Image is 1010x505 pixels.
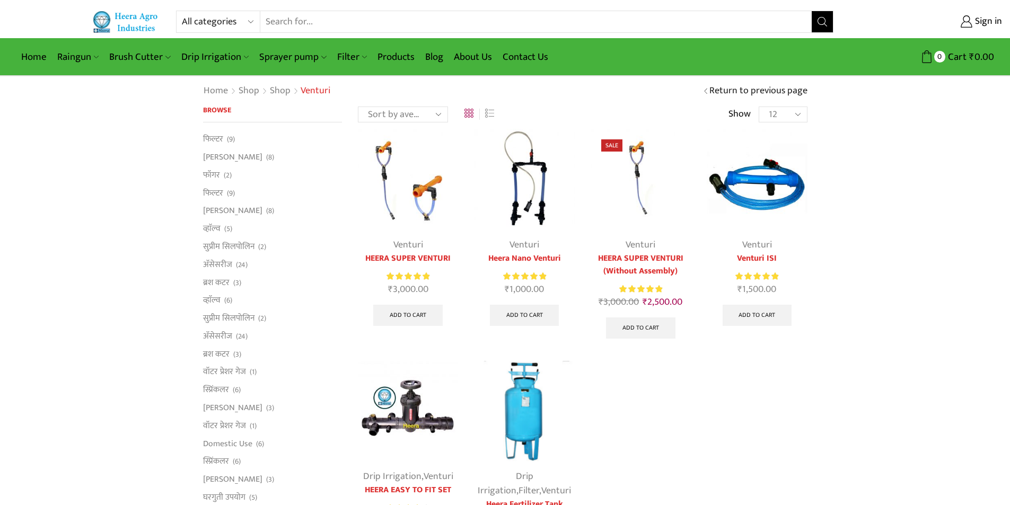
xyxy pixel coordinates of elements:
a: [PERSON_NAME] [203,202,262,220]
a: सुप्रीम सिलपोलिन [203,237,254,255]
span: (1) [250,367,257,377]
a: Sign in [849,12,1002,31]
a: Add to cart: “Heera Nano Venturi” [490,305,559,326]
a: Venturi ISI [707,252,807,265]
span: Cart [945,50,967,64]
span: (5) [249,492,257,503]
img: Venturi ISI [707,129,807,229]
span: Rated out of 5 [619,283,662,295]
div: Rated 5.00 out of 5 [387,271,429,282]
img: Heera Super Venturi [358,129,458,229]
a: Brush Cutter [104,45,175,69]
span: (3) [266,474,274,485]
span: (2) [258,242,266,252]
a: ब्रश कटर [203,345,230,363]
span: (6) [233,456,241,467]
nav: Breadcrumb [203,84,330,98]
img: Heera Easy To Fit Set [358,361,458,461]
bdi: 1,500.00 [737,281,776,297]
div: , [358,469,458,484]
bdi: 1,000.00 [505,281,544,297]
span: Sale [601,139,622,152]
span: Show [728,108,751,121]
a: व्हाॅल्व [203,291,221,309]
a: 0 Cart ₹0.00 [844,47,994,67]
span: Browse [203,104,231,116]
span: ₹ [505,281,510,297]
a: Products [372,45,420,69]
a: सुप्रीम सिलपोलिन [203,309,254,327]
a: Sprayer pump [254,45,331,69]
a: Domestic Use [203,435,252,453]
span: (9) [227,188,235,199]
span: Sign in [972,15,1002,29]
span: ₹ [388,281,393,297]
span: (2) [224,170,232,181]
span: (8) [266,206,274,216]
a: फिल्टर [203,184,223,202]
button: Search button [812,11,833,32]
a: About Us [449,45,497,69]
a: ब्रश कटर [203,273,230,291]
span: (3) [233,349,241,360]
div: Rated 5.00 out of 5 [503,271,546,282]
img: Heera Super Venturi [591,129,691,229]
h1: Venturi [301,85,330,97]
img: Heera Fertilizer Tank [474,361,574,461]
span: (3) [266,403,274,413]
span: (8) [266,152,274,163]
div: Rated 5.00 out of 5 [619,283,662,295]
span: (6) [233,385,241,395]
span: Rated out of 5 [503,271,546,282]
a: [PERSON_NAME] [203,399,262,417]
a: HEERA SUPER VENTURI (Without Assembly) [591,252,691,278]
span: ₹ [737,281,742,297]
a: फॉगर [203,166,220,184]
a: HEERA EASY TO FIT SET [358,484,458,497]
a: Venturi [424,468,453,484]
span: (5) [224,224,232,234]
a: Venturi [742,237,772,253]
span: ₹ [969,49,974,65]
a: Filter [332,45,372,69]
a: स्प्रिंकलर [203,381,229,399]
a: Raingun [52,45,104,69]
a: Shop [269,84,291,98]
span: ₹ [599,294,603,310]
a: वॉटर प्रेशर गेज [203,363,246,381]
a: Add to cart: “HEERA SUPER VENTURI (Without Assembly)” [606,317,675,339]
bdi: 0.00 [969,49,994,65]
a: अ‍ॅसेसरीज [203,327,232,345]
span: 0 [934,51,945,62]
a: फिल्टर [203,133,223,148]
a: Add to cart: “Venturi ISI” [723,305,792,326]
a: स्प्रिंकलर [203,453,229,471]
span: (24) [236,260,248,270]
span: (1) [250,421,257,431]
a: [PERSON_NAME] [203,148,262,166]
a: Blog [420,45,449,69]
a: Venturi [541,483,571,499]
bdi: 2,500.00 [643,294,682,310]
div: , , [474,469,574,498]
span: (3) [233,278,241,288]
a: अ‍ॅसेसरीज [203,255,232,273]
a: व्हाॅल्व [203,220,221,238]
a: Filter [519,483,539,499]
bdi: 3,000.00 [599,294,639,310]
select: Shop order [358,107,448,122]
a: Home [203,84,229,98]
a: Venturi [626,237,655,253]
a: Drip Irrigation [176,45,254,69]
div: Rated 5.00 out of 5 [735,271,778,282]
input: Search for... [260,11,812,32]
a: Venturi [393,237,423,253]
a: Venturi [510,237,539,253]
span: (2) [258,313,266,324]
span: (6) [224,295,232,306]
a: Home [16,45,52,69]
a: Shop [238,84,260,98]
span: ₹ [643,294,647,310]
a: Add to cart: “HEERA SUPER VENTURI” [373,305,443,326]
span: (6) [256,439,264,449]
